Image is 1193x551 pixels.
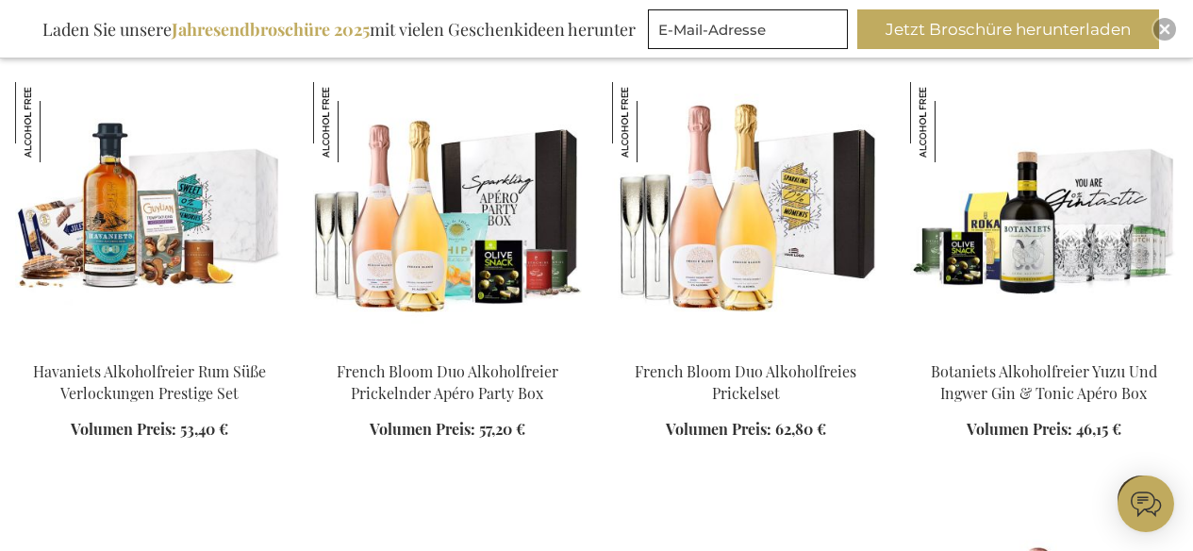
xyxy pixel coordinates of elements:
[931,361,1157,403] a: Botaniets Alkoholfreier Yuzu Und Ingwer Gin & Tonic Apéro Box
[34,9,644,49] div: Laden Sie unsere mit vielen Geschenkideen herunter
[479,419,525,439] span: 57,20 €
[857,9,1159,49] button: Jetzt Broschüre herunterladen
[648,9,848,49] input: E-Mail-Adresse
[15,337,283,355] a: Havaniets Alkoholfreier Rum Süße Verlockungen Prestige Set Havaniets Alkoholfreier Rum Süße Verlo...
[666,419,826,441] a: Volumen Preis: 62,80 €
[635,361,856,403] a: French Bloom Duo Alkoholfreies Prickelset
[370,419,525,441] a: Volumen Preis: 57,20 €
[370,419,475,439] span: Volumen Preis:
[612,82,692,162] img: French Bloom Duo Alkoholfreies Prickelset
[612,337,880,355] a: French Bloom Duo non-alcoholic Sparkling Set French Bloom Duo Alkoholfreies Prickelset
[33,361,266,403] a: Havaniets Alkoholfreier Rum Süße Verlockungen Prestige Set
[15,82,95,162] img: Havaniets Alkoholfreier Rum Süße Verlockungen Prestige Set
[337,361,558,403] a: French Bloom Duo Alkoholfreier Prickelnder Apéro Party Box
[71,419,176,439] span: Volumen Preis:
[172,18,370,41] b: Jahresendbroschüre 2025
[648,9,853,55] form: marketing offers and promotions
[71,419,228,441] a: Volumen Preis: 53,40 €
[313,82,581,346] img: French Bloom Duo non-alcoholic Sparkling Apéro Party Box
[910,82,990,162] img: Botaniets Alkoholfreier Yuzu Und Ingwer Gin & Tonic Apéro Box
[1153,18,1176,41] div: Close
[1159,24,1170,35] img: Close
[967,419,1121,441] a: Volumen Preis: 46,15 €
[612,82,880,346] img: French Bloom Duo non-alcoholic Sparkling Set
[910,337,1178,355] a: Botaniets non-alcoholic Ginger-Yuzu Gin & Tonic Apéro Box Botaniets Alkoholfreier Yuzu Und Ingwe...
[15,82,283,346] img: Havaniets Alkoholfreier Rum Süße Verlockungen Prestige Set
[1076,419,1121,439] span: 46,15 €
[313,337,581,355] a: French Bloom Duo non-alcoholic Sparkling Apéro Party Box French Bloom Duo Alkoholfreier Prickeln...
[775,419,826,439] span: 62,80 €
[1118,476,1174,532] iframe: belco-activator-frame
[967,419,1072,439] span: Volumen Preis:
[180,419,228,439] span: 53,40 €
[313,82,393,162] img: French Bloom Duo Alkoholfreier Prickelnder Apéro Party Box
[910,82,1178,346] img: Botaniets non-alcoholic Ginger-Yuzu Gin & Tonic Apéro Box
[666,419,771,439] span: Volumen Preis:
